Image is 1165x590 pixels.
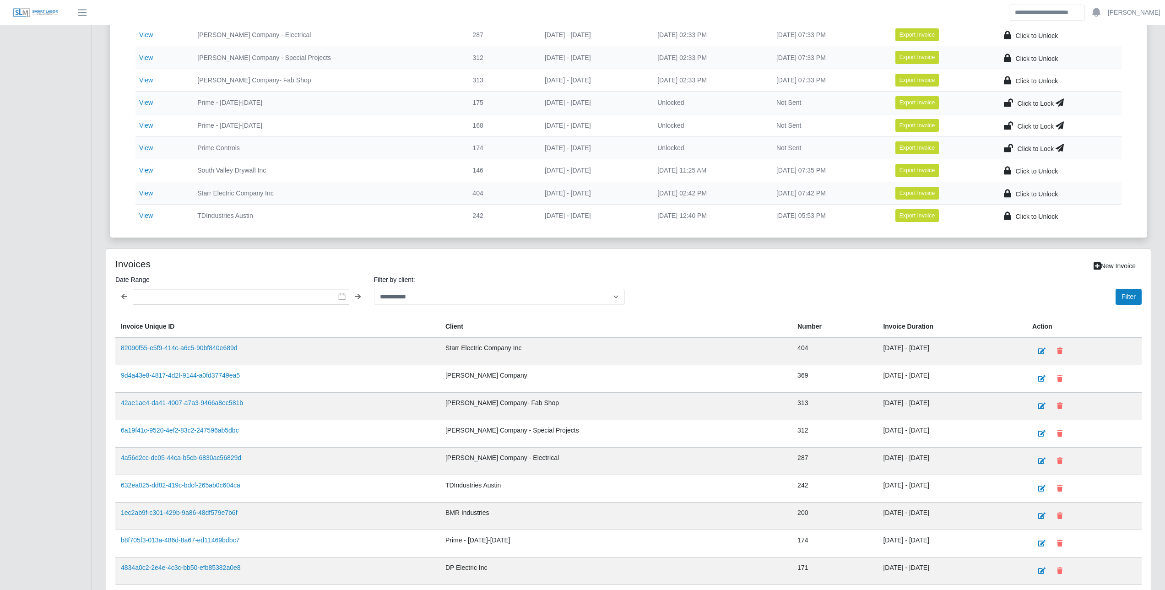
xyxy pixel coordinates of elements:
td: 171 [792,558,878,585]
td: 313 [792,393,878,420]
button: Export Invoice [895,51,939,64]
a: b8f705f3-013a-486d-8a67-ed11469bdbc7 [121,536,239,544]
a: View [139,212,153,219]
th: Invoice Duration [878,316,1027,338]
td: [PERSON_NAME] Company- Fab Shop [190,69,465,91]
td: [PERSON_NAME] Company [440,365,792,393]
td: Prime - [DATE]-[DATE] [440,530,792,558]
td: [DATE] 07:35 PM [769,159,888,182]
a: View [139,54,153,61]
td: 146 [465,159,537,182]
a: View [139,189,153,197]
td: [DATE] 11:25 AM [650,159,769,182]
td: 313 [465,69,537,91]
a: New Invoice [1088,258,1142,274]
th: Client [440,316,792,338]
a: 82090f55-e5f9-414c-a6c5-90bf840e689d [121,344,238,352]
td: [DATE] - [DATE] [878,420,1027,448]
td: [DATE] - [DATE] [537,205,650,227]
td: [PERSON_NAME] Company - Special Projects [440,420,792,448]
button: Export Invoice [895,164,939,177]
span: Click to Unlock [1016,168,1058,175]
button: Export Invoice [895,119,939,132]
td: [DATE] 02:33 PM [650,69,769,91]
a: View [139,122,153,129]
button: Filter [1116,289,1142,305]
td: 369 [792,365,878,393]
td: Prime - [DATE]-[DATE] [190,92,465,114]
td: 312 [792,420,878,448]
td: [DATE] 05:53 PM [769,205,888,227]
td: Unlocked [650,92,769,114]
td: [DATE] 07:42 PM [769,182,888,204]
td: South Valley Drywall Inc [190,159,465,182]
td: 404 [465,182,537,204]
td: Starr Electric Company Inc [440,337,792,365]
img: SLM Logo [13,8,59,18]
a: View [139,76,153,84]
td: [DATE] - [DATE] [878,530,1027,558]
td: [DATE] - [DATE] [878,337,1027,365]
td: Prime Controls [190,136,465,159]
a: View [139,167,153,174]
td: [DATE] 02:33 PM [650,46,769,69]
td: 175 [465,92,537,114]
td: [DATE] - [DATE] [537,69,650,91]
button: Export Invoice [895,74,939,87]
input: Search [1009,5,1085,21]
h4: Invoices [115,258,535,270]
td: 174 [465,136,537,159]
td: [DATE] - [DATE] [878,393,1027,420]
td: [DATE] - [DATE] [878,475,1027,503]
td: 287 [465,24,537,46]
span: Click to Unlock [1016,77,1058,85]
span: Click to Unlock [1016,32,1058,39]
span: Click to Lock [1018,100,1054,107]
td: BMR Industries [440,503,792,530]
label: Filter by client: [374,274,625,285]
td: Not Sent [769,114,888,136]
td: [DATE] - [DATE] [537,92,650,114]
td: [DATE] - [DATE] [537,182,650,204]
a: 9d4a43e8-4817-4d2f-9144-a0fd37749ea5 [121,372,240,379]
td: Unlocked [650,136,769,159]
td: 287 [792,448,878,475]
button: Export Invoice [895,209,939,222]
a: View [139,31,153,38]
span: Click to Lock [1018,145,1054,152]
td: Not Sent [769,136,888,159]
td: [DATE] - [DATE] [537,24,650,46]
a: View [139,144,153,152]
td: [DATE] - [DATE] [878,365,1027,393]
td: Unlocked [650,114,769,136]
td: 312 [465,46,537,69]
td: [DATE] - [DATE] [878,503,1027,530]
td: [DATE] 07:33 PM [769,69,888,91]
button: Export Invoice [895,96,939,109]
td: [PERSON_NAME] Company - Special Projects [190,46,465,69]
td: 200 [792,503,878,530]
td: [PERSON_NAME] Company- Fab Shop [440,393,792,420]
td: TDIndustries Austin [190,205,465,227]
td: 242 [465,205,537,227]
a: 632ea025-dd82-419c-bdcf-265ab0c604ca [121,482,240,489]
button: Export Invoice [895,28,939,41]
a: 1ec2ab9f-c301-429b-9a86-48df579e7b6f [121,509,238,516]
td: [DATE] 02:33 PM [650,24,769,46]
td: 168 [465,114,537,136]
a: 6a19f41c-9520-4ef2-83c2-247596ab5dbc [121,427,239,434]
td: 174 [792,530,878,558]
td: [DATE] 02:42 PM [650,182,769,204]
a: 42ae1ae4-da41-4007-a7a3-9466a8ec581b [121,399,243,406]
td: TDIndustries Austin [440,475,792,503]
a: 4a56d2cc-dc05-44ca-b5cb-6830ac56829d [121,454,241,461]
td: Not Sent [769,92,888,114]
span: Click to Unlock [1016,190,1058,198]
td: 242 [792,475,878,503]
span: Click to Lock [1018,123,1054,130]
th: Invoice Unique ID [115,316,440,338]
td: [DATE] - [DATE] [537,159,650,182]
td: [DATE] 12:40 PM [650,205,769,227]
td: [PERSON_NAME] Company - Electrical [440,448,792,475]
label: Date Range [115,274,367,285]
